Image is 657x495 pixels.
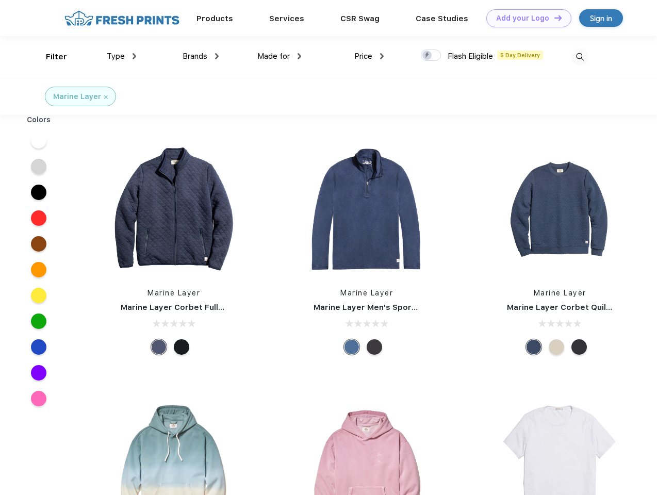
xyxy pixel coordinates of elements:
[104,95,108,99] img: filter_cancel.svg
[183,52,207,61] span: Brands
[196,14,233,23] a: Products
[579,9,623,27] a: Sign in
[340,14,380,23] a: CSR Swag
[151,339,167,355] div: Navy
[53,91,101,102] div: Marine Layer
[340,289,393,297] a: Marine Layer
[590,12,612,24] div: Sign in
[105,140,242,277] img: func=resize&h=266
[491,140,629,277] img: func=resize&h=266
[380,53,384,59] img: dropdown.png
[174,339,189,355] div: Black
[314,303,463,312] a: Marine Layer Men's Sport Quarter Zip
[298,140,435,277] img: func=resize&h=266
[526,339,541,355] div: Navy Heather
[133,53,136,59] img: dropdown.png
[497,51,543,60] span: 5 Day Delivery
[269,14,304,23] a: Services
[107,52,125,61] span: Type
[549,339,564,355] div: Oat Heather
[534,289,586,297] a: Marine Layer
[215,53,219,59] img: dropdown.png
[554,15,562,21] img: DT
[61,9,183,27] img: fo%20logo%202.webp
[121,303,264,312] a: Marine Layer Corbet Full-Zip Jacket
[571,339,587,355] div: Charcoal
[298,53,301,59] img: dropdown.png
[46,51,67,63] div: Filter
[448,52,493,61] span: Flash Eligible
[571,48,588,65] img: desktop_search.svg
[147,289,200,297] a: Marine Layer
[354,52,372,61] span: Price
[19,114,59,125] div: Colors
[344,339,359,355] div: Deep Denim
[367,339,382,355] div: Charcoal
[496,14,549,23] div: Add your Logo
[257,52,290,61] span: Made for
